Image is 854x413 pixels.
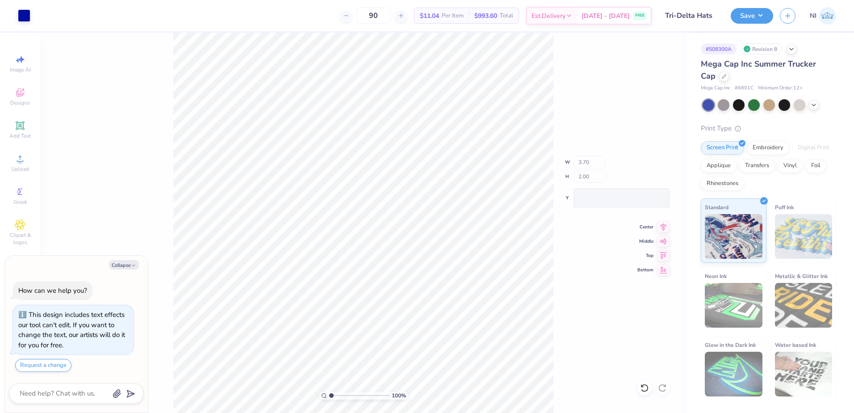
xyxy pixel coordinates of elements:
[637,253,653,259] span: Top
[701,59,816,81] span: Mega Cap Inc Summer Trucker Cap
[792,141,835,155] div: Digital Print
[637,238,653,244] span: Middle
[701,177,744,190] div: Rhinestones
[18,286,87,295] div: How can we help you?
[9,132,31,139] span: Add Text
[705,214,762,259] img: Standard
[4,232,36,246] span: Clipart & logos
[810,7,836,25] a: NI
[635,13,645,19] span: FREE
[701,159,737,173] div: Applique
[392,392,406,400] span: 100 %
[11,165,29,173] span: Upload
[701,43,737,55] div: # 508300A
[474,11,497,21] span: $993.60
[775,352,833,396] img: Water based Ink
[775,283,833,328] img: Metallic & Glitter Ink
[735,84,754,92] span: # 6801C
[582,11,630,21] span: [DATE] - [DATE]
[775,271,828,281] span: Metallic & Glitter Ink
[13,198,27,206] span: Greek
[758,84,803,92] span: Minimum Order: 12 +
[731,8,773,24] button: Save
[701,123,836,134] div: Print Type
[705,271,727,281] span: Neon Ink
[741,43,782,55] div: Revision 8
[775,340,816,350] span: Water based Ink
[705,202,728,212] span: Standard
[356,8,391,24] input: – –
[637,224,653,230] span: Center
[701,141,744,155] div: Screen Print
[778,159,803,173] div: Vinyl
[747,141,789,155] div: Embroidery
[819,7,836,25] img: Nicole Isabelle Dimla
[500,11,513,21] span: Total
[705,352,762,396] img: Glow in the Dark Ink
[109,260,139,270] button: Collapse
[10,99,30,106] span: Designs
[658,7,724,25] input: Untitled Design
[775,202,794,212] span: Puff Ink
[637,267,653,273] span: Bottom
[805,159,826,173] div: Foil
[705,283,762,328] img: Neon Ink
[532,11,565,21] span: Est. Delivery
[810,11,816,21] span: NI
[420,11,439,21] span: $11.04
[701,84,730,92] span: Mega Cap Inc
[15,359,71,372] button: Request a change
[739,159,775,173] div: Transfers
[442,11,464,21] span: Per Item
[775,214,833,259] img: Puff Ink
[18,310,125,350] div: This design includes text effects our tool can't edit. If you want to change the text, our artist...
[705,340,756,350] span: Glow in the Dark Ink
[10,66,31,73] span: Image AI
